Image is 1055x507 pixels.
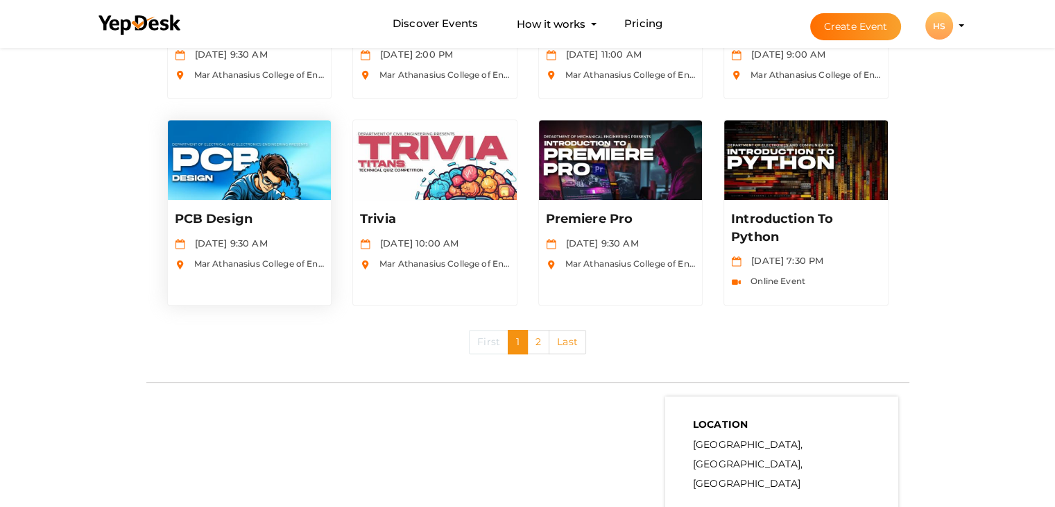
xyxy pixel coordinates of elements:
[360,50,370,60] img: calendar.svg
[731,50,741,60] img: calendar.svg
[175,70,185,81] img: location.svg
[372,69,846,80] span: Mar Athanasius College of Engineering - [GEOGRAPHIC_DATA], [GEOGRAPHIC_DATA], [GEOGRAPHIC_DATA]
[187,69,661,80] span: Mar Athanasius College of Engineering - [GEOGRAPHIC_DATA], [GEOGRAPHIC_DATA], [GEOGRAPHIC_DATA]
[546,210,696,228] p: Premiere Pro
[810,13,902,40] button: Create Event
[559,49,642,60] span: [DATE] 11:00 AM
[558,69,1032,80] span: Mar Athanasius College of Engineering - [GEOGRAPHIC_DATA], [GEOGRAPHIC_DATA], [GEOGRAPHIC_DATA]
[744,276,805,286] span: Online Event
[373,49,453,60] span: [DATE] 2:00 PM
[559,238,639,249] span: [DATE] 9:30 AM
[546,70,556,81] img: location.svg
[373,238,458,249] span: [DATE] 10:00 AM
[731,70,741,81] img: location.svg
[175,260,185,270] img: location.svg
[360,239,370,249] img: calendar.svg
[360,260,370,270] img: location.svg
[527,330,549,354] a: 2
[921,11,957,40] button: HS
[724,120,888,200] img: 8VDLN38W_small.jpeg
[168,120,332,200] img: FJO4VMEB_small.jpeg
[546,50,556,60] img: calendar.svg
[624,11,662,37] a: Pricing
[744,49,825,60] span: [DATE] 9:00 AM
[539,120,703,200] img: ZPNVY83O_small.jpeg
[744,255,823,266] span: [DATE] 7:30 PM
[360,70,370,81] img: location.svg
[693,435,871,493] label: [GEOGRAPHIC_DATA], [GEOGRAPHIC_DATA], [GEOGRAPHIC_DATA]
[360,210,510,228] p: Trivia
[513,11,590,37] button: How it works
[925,12,953,40] div: HS
[731,277,741,288] img: video-icon.svg
[188,238,268,249] span: [DATE] 9:30 AM
[549,330,586,354] a: Last
[546,239,556,249] img: calendar.svg
[175,210,325,228] p: PCB Design
[693,418,748,431] b: LOCATION
[925,21,953,31] profile-pic: HS
[508,330,528,354] a: 1
[546,260,556,270] img: location.svg
[731,256,741,267] img: calendar.svg
[372,258,846,269] span: Mar Athanasius College of Engineering - [GEOGRAPHIC_DATA], [GEOGRAPHIC_DATA], [GEOGRAPHIC_DATA]
[175,50,185,60] img: calendar.svg
[187,258,661,269] span: Mar Athanasius College of Engineering - [GEOGRAPHIC_DATA], [GEOGRAPHIC_DATA], [GEOGRAPHIC_DATA]
[175,239,185,249] img: calendar.svg
[353,120,517,200] img: ZHH7A69Y_small.jpeg
[558,258,1032,269] span: Mar Athanasius College of Engineering - [GEOGRAPHIC_DATA], [GEOGRAPHIC_DATA], [GEOGRAPHIC_DATA]
[469,330,508,354] a: First
[188,49,268,60] span: [DATE] 9:30 AM
[393,11,478,37] a: Discover Events
[731,210,881,245] p: Introduction to Python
